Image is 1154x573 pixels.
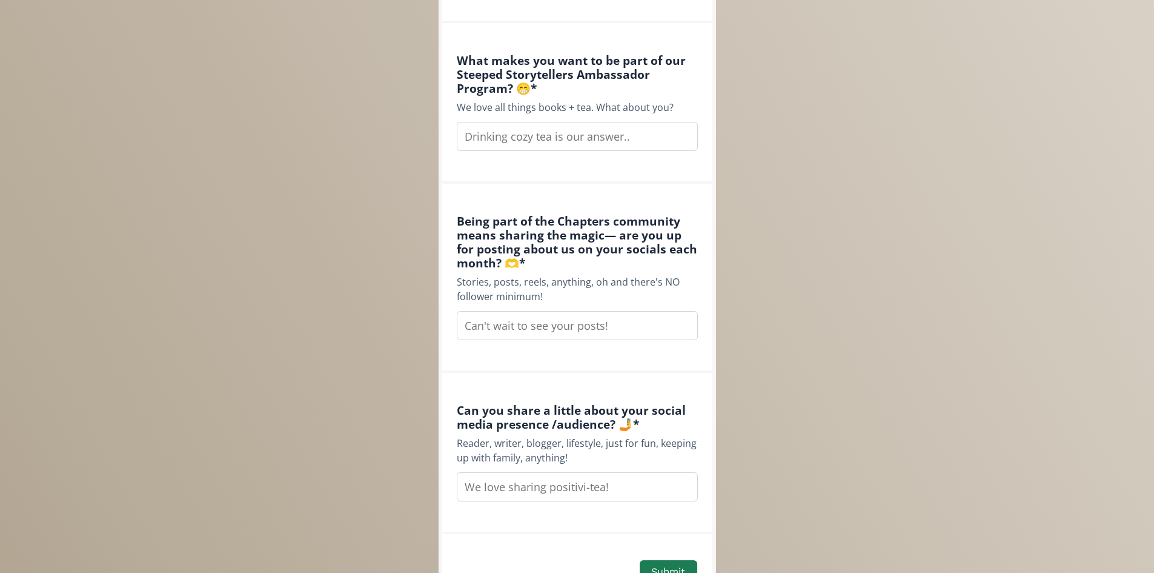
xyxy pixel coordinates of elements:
h4: Being part of the Chapters community means sharing the magic— are you up for posting about us on ... [457,214,698,270]
h4: Can you share a little about your social media presence /audience? 🤳 * [457,403,698,431]
h4: What makes you want to be part of our Steeped Storytellers Ambassador Program? 😁 * [457,53,698,95]
div: We love all things books + tea. What about you? [457,100,698,115]
div: Stories, posts, reels, anything, oh and there's NO follower minimum! [457,275,698,304]
div: Reader, writer, blogger, lifestyle, just for fun, keeping up with family, anything! [457,436,698,465]
input: Drinking cozy tea is our answer.. [457,122,698,151]
input: We love sharing positivi-tea! [457,472,698,501]
input: Can't wait to see your posts! [457,311,698,340]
